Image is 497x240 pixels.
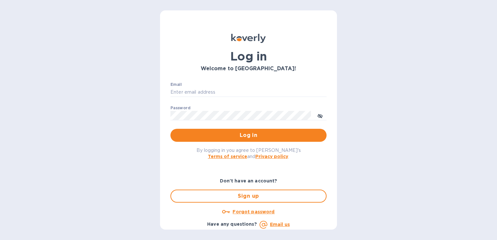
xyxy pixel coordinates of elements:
[176,192,321,200] span: Sign up
[176,131,321,139] span: Log in
[170,190,327,203] button: Sign up
[196,148,301,159] span: By logging in you agree to [PERSON_NAME]'s and .
[270,222,290,227] a: Email us
[207,221,257,227] b: Have any questions?
[170,49,327,63] h1: Log in
[170,66,327,72] h3: Welcome to [GEOGRAPHIC_DATA]!
[314,109,327,122] button: toggle password visibility
[170,87,327,97] input: Enter email address
[170,129,327,142] button: Log in
[208,154,247,159] a: Terms of service
[231,34,266,43] img: Koverly
[255,154,288,159] a: Privacy policy
[233,209,275,214] u: Forgot password
[170,106,190,110] label: Password
[170,83,182,87] label: Email
[220,178,277,183] b: Don't have an account?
